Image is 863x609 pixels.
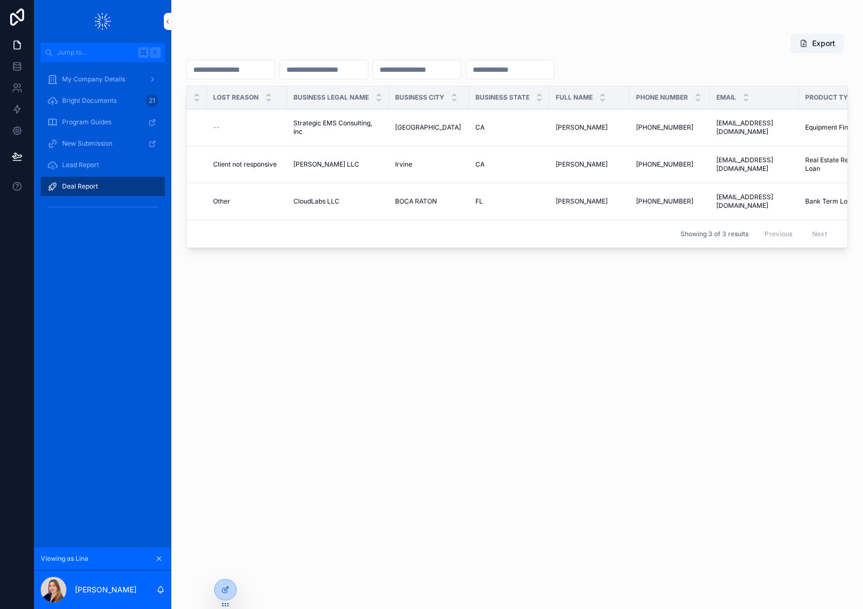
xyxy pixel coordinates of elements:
a: [PERSON_NAME] [556,197,623,206]
a: [GEOGRAPHIC_DATA] [395,123,463,132]
button: Jump to...K [41,43,165,62]
span: CloudLabs LLC [293,197,339,206]
span: [PHONE_NUMBER] [636,123,693,132]
a: [PHONE_NUMBER] [636,197,703,206]
span: Lost Reason [213,93,259,102]
span: [PERSON_NAME] [556,160,608,169]
span: Bright Documents [62,96,117,105]
span: [PHONE_NUMBER] [636,197,693,206]
span: K [151,48,160,57]
span: Viewing as Lina [41,554,88,563]
span: [GEOGRAPHIC_DATA] [395,123,461,132]
span: Business City [395,93,444,102]
div: 21 [146,94,158,107]
span: CA [475,160,485,169]
a: [EMAIL_ADDRESS][DOMAIN_NAME] [716,119,792,136]
span: -- [213,123,219,132]
div: scrollable content [34,62,171,229]
a: [EMAIL_ADDRESS][DOMAIN_NAME] [716,156,792,173]
p: [PERSON_NAME] [75,584,137,595]
a: [PERSON_NAME] [556,123,623,132]
a: CloudLabs LLC [293,197,382,206]
span: Product Type [805,93,856,102]
a: [PHONE_NUMBER] [636,160,703,169]
span: [PERSON_NAME] [556,197,608,206]
a: CA [475,123,543,132]
span: Irvine [395,160,412,169]
a: Deal Report [41,177,165,196]
a: Program Guides [41,112,165,132]
span: BOCA RATON [395,197,437,206]
span: Email [716,93,736,102]
span: Other [213,197,230,206]
a: [PERSON_NAME] LLC [293,160,382,169]
span: Deal Report [62,182,98,191]
a: BOCA RATON [395,197,463,206]
span: Phone Number [636,93,688,102]
a: Client not responsive [213,160,281,169]
span: Bank Term Loan [805,197,855,206]
span: Jump to... [57,48,134,57]
span: [PERSON_NAME] LLC [293,160,359,169]
img: App logo [95,13,111,30]
a: FL [475,197,543,206]
span: FL [475,197,483,206]
a: [EMAIL_ADDRESS][DOMAIN_NAME] [716,193,792,210]
span: Showing 3 of 3 results [680,230,748,238]
span: Full Name [556,93,593,102]
a: Bright Documents21 [41,91,165,110]
span: New Submission [62,139,112,148]
span: Business State [475,93,529,102]
a: Other [213,197,281,206]
a: [PHONE_NUMBER] [636,123,703,132]
a: Strategic EMS Consulting, Inc [293,119,382,136]
span: Client not responsive [213,160,277,169]
a: [PERSON_NAME] [556,160,623,169]
span: CA [475,123,485,132]
span: [PERSON_NAME] [556,123,608,132]
span: Lead Report [62,161,99,169]
a: My Company Details [41,70,165,89]
span: Program Guides [62,118,111,126]
span: Business Legal Name [293,93,369,102]
a: Irvine [395,160,463,169]
a: CA [475,160,543,169]
a: -- [213,123,281,132]
a: Lead Report [41,155,165,175]
button: Export [791,34,844,53]
a: New Submission [41,134,165,153]
span: [PHONE_NUMBER] [636,160,693,169]
span: My Company Details [62,75,125,84]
